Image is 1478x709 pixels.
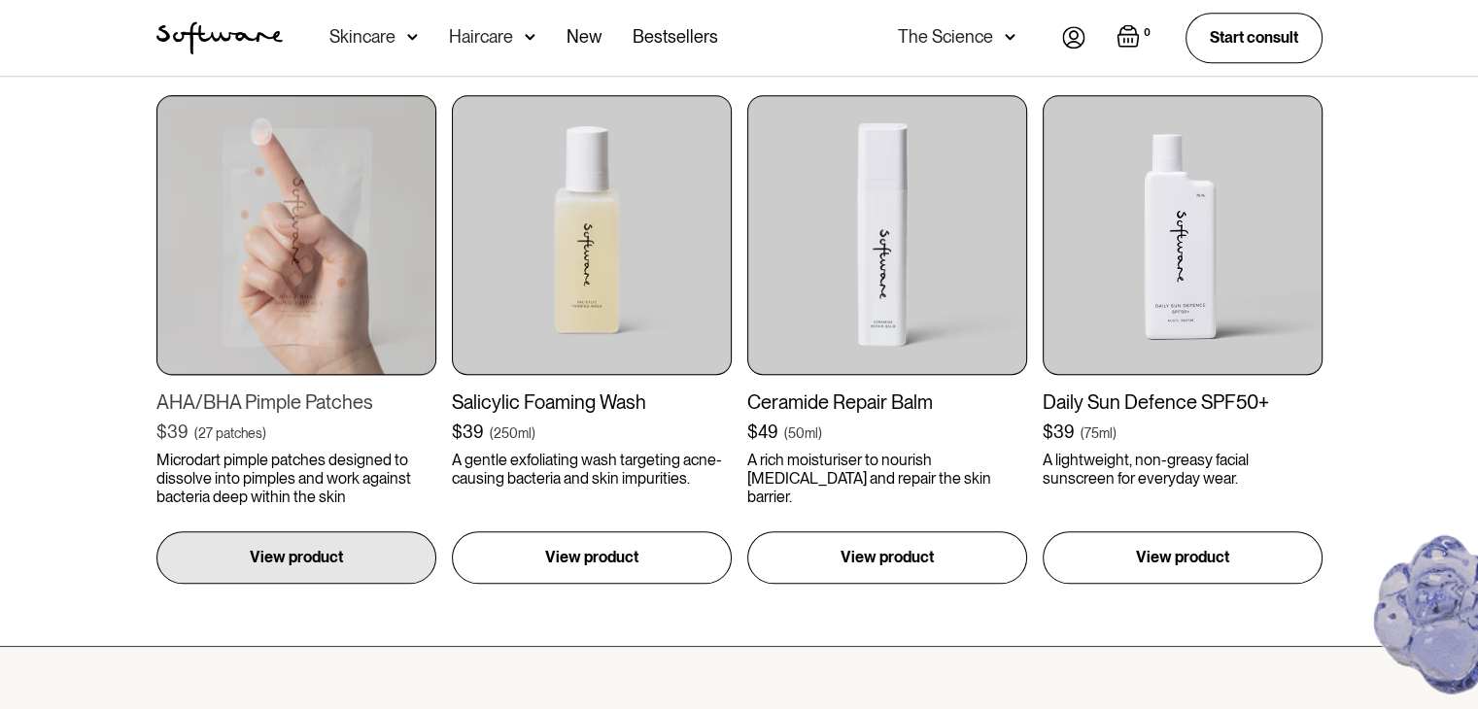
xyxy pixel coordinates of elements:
div: The Science [898,27,993,47]
a: AHA/BHA Pimple Patches$39(27 patches)Microdart pimple patches designed to dissolve into pimples a... [156,95,436,584]
div: 27 patches [198,423,262,443]
img: arrow down [1005,27,1015,47]
div: Haircare [449,27,513,47]
div: $39 [452,422,484,443]
div: ) [262,423,266,443]
div: AHA/BHA Pimple Patches [156,390,436,414]
p: Microdart pimple patches designed to dissolve into pimples and work against bacteria deep within ... [156,451,436,507]
a: home [156,21,283,54]
div: ( [490,423,494,443]
div: ) [532,423,535,443]
div: ) [1113,423,1117,443]
a: Ceramide Repair Balm$49(50ml)A rich moisturiser to nourish [MEDICAL_DATA] and repair the skin bar... [747,95,1027,584]
div: Ceramide Repair Balm [747,390,1027,414]
div: ( [194,423,198,443]
div: Daily Sun Defence SPF50+ [1043,390,1323,414]
img: arrow down [525,27,535,47]
div: ( [1081,423,1084,443]
div: 75ml [1084,423,1113,443]
div: Skincare [329,27,395,47]
p: View product [250,546,343,569]
p: A rich moisturiser to nourish [MEDICAL_DATA] and repair the skin barrier. [747,451,1027,507]
div: 250ml [494,423,532,443]
a: Salicylic Foaming Wash$39(250ml)A gentle exfoliating wash targeting acne-causing bacteria and ski... [452,95,732,584]
div: ) [818,423,822,443]
div: $39 [1043,422,1075,443]
p: View product [1136,546,1229,569]
p: A lightweight, non-greasy facial sunscreen for everyday wear. [1043,451,1323,488]
div: 0 [1140,24,1154,42]
img: arrow down [407,27,418,47]
a: Start consult [1186,13,1323,62]
a: Open empty cart [1117,24,1154,51]
p: View product [545,546,638,569]
a: Daily Sun Defence SPF50+$39(75ml)A lightweight, non-greasy facial sunscreen for everyday wear.Vie... [1043,95,1323,584]
p: A gentle exfoliating wash targeting acne-causing bacteria and skin impurities. [452,451,732,488]
div: $49 [747,422,778,443]
div: ( [784,423,788,443]
p: View product [841,546,934,569]
div: $39 [156,422,189,443]
div: 50ml [788,423,818,443]
img: Software Logo [156,21,283,54]
div: Salicylic Foaming Wash [452,390,732,414]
